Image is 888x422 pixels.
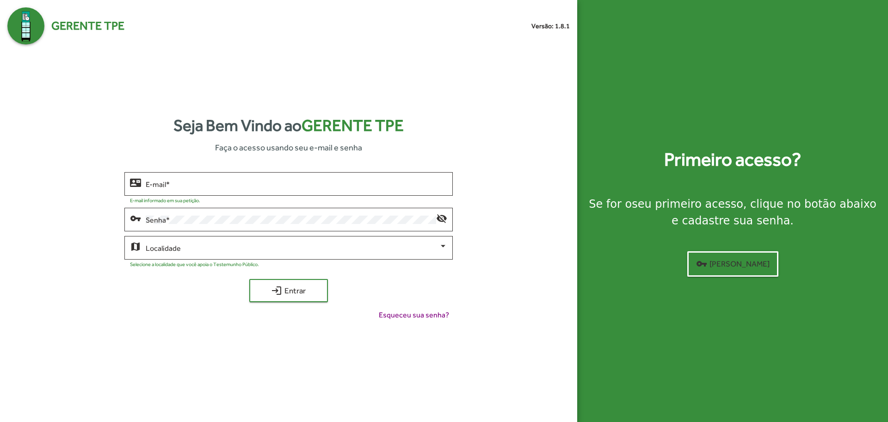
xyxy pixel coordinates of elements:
[588,196,877,229] div: Se for o , clique no botão abaixo e cadastre sua senha.
[696,258,707,269] mat-icon: vpn_key
[302,116,404,135] span: Gerente TPE
[436,212,447,223] mat-icon: visibility_off
[130,198,200,203] mat-hint: E-mail informado em sua petição.
[664,146,801,174] strong: Primeiro acesso?
[632,198,743,211] strong: seu primeiro acesso
[7,7,44,44] img: Logo Gerente
[130,212,141,223] mat-icon: vpn_key
[249,279,328,302] button: Entrar
[687,251,778,277] button: [PERSON_NAME]
[271,285,282,296] mat-icon: login
[173,113,404,138] strong: Seja Bem Vindo ao
[258,282,320,299] span: Entrar
[130,261,259,267] mat-hint: Selecione a localidade que você apoia o Testemunho Público.
[696,255,770,272] span: [PERSON_NAME]
[215,141,362,154] span: Faça o acesso usando seu e-mail e senha
[130,241,141,252] mat-icon: map
[531,21,570,31] small: Versão: 1.8.1
[379,310,449,321] span: Esqueceu sua senha?
[51,17,124,35] span: Gerente TPE
[130,177,141,188] mat-icon: contact_mail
